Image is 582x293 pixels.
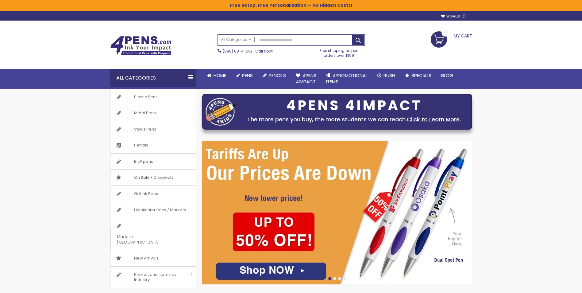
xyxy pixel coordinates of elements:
a: Click to Learn More. [407,115,461,123]
a: On Sale / Closeouts [110,170,196,186]
span: Blog [441,72,453,79]
a: (888) 88-4PENS [223,49,252,54]
span: 4PROMOTIONAL ITEMS [326,72,368,85]
span: Specials [411,72,431,79]
span: Pencils [269,72,286,79]
span: 4Pens 4impact [296,72,316,85]
a: Rush [372,69,400,82]
span: Pencils [128,137,154,153]
a: Metal Pens [110,105,196,121]
span: Made in [GEOGRAPHIC_DATA] [110,229,180,250]
a: 4Pens4impact [291,69,321,89]
a: Bic® pens [110,154,196,170]
div: The more pens you buy, the more students we can reach. [239,115,469,124]
img: 4Pens Custom Pens and Promotional Products [110,36,172,56]
span: All Categories [221,37,252,42]
span: Highlighter Pens / Markers [128,202,192,218]
a: Gel Ink Pens [110,186,196,202]
a: Blog [436,69,458,82]
span: Rush [384,72,395,79]
a: Stylus Pens [110,121,196,137]
span: Home [214,72,226,79]
a: New Arrivals [110,250,196,266]
span: On Sale / Closeouts [128,170,180,186]
a: Plastic Pens [110,89,196,105]
a: Pens [231,69,258,82]
div: Free shipping on pen orders over $199 [313,46,365,58]
a: All Categories [218,35,255,45]
span: Metal Pens [128,105,162,121]
a: Pencils [258,69,291,82]
span: Gel Ink Pens [128,186,164,202]
a: Made in [GEOGRAPHIC_DATA] [110,218,196,250]
div: 4PENS 4IMPACT [239,99,469,112]
a: Promotional Items by Industry [110,267,196,288]
span: - Call Now! [223,49,273,54]
a: Highlighter Pens / Markers [110,202,196,218]
a: Home [202,69,231,82]
span: Plastic Pens [128,89,164,105]
span: Bic® pens [128,154,159,170]
div: All Categories [110,69,196,87]
a: Wishlist [441,14,466,19]
a: Pencils [110,137,196,153]
a: Specials [400,69,436,82]
span: New Arrivals [128,250,165,266]
span: Pens [242,72,253,79]
span: Promotional Items by Industry [128,267,188,288]
img: four_pen_logo.png [206,98,236,126]
img: /cheap-promotional-products.html [202,141,472,284]
a: 4PROMOTIONALITEMS [321,69,372,89]
span: Stylus Pens [128,121,162,137]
